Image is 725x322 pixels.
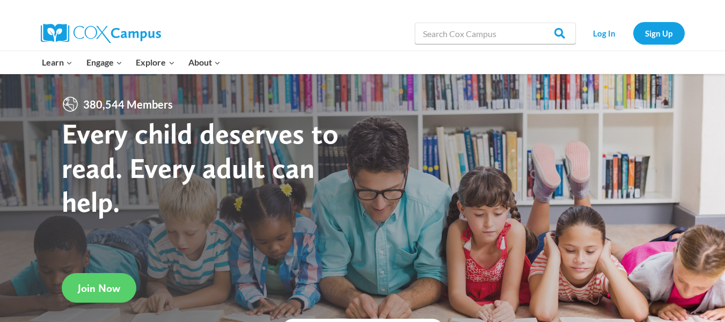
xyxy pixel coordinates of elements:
span: About [188,55,221,69]
a: Sign Up [633,22,685,44]
span: 380,544 Members [79,96,177,113]
img: Cox Campus [41,24,161,43]
input: Search Cox Campus [415,23,576,44]
nav: Secondary Navigation [581,22,685,44]
a: Log In [581,22,628,44]
nav: Primary Navigation [35,51,228,74]
strong: Every child deserves to read. Every adult can help. [62,116,339,219]
span: Join Now [78,282,120,295]
span: Engage [86,55,122,69]
span: Explore [136,55,174,69]
span: Learn [42,55,72,69]
a: Join Now [62,273,136,303]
